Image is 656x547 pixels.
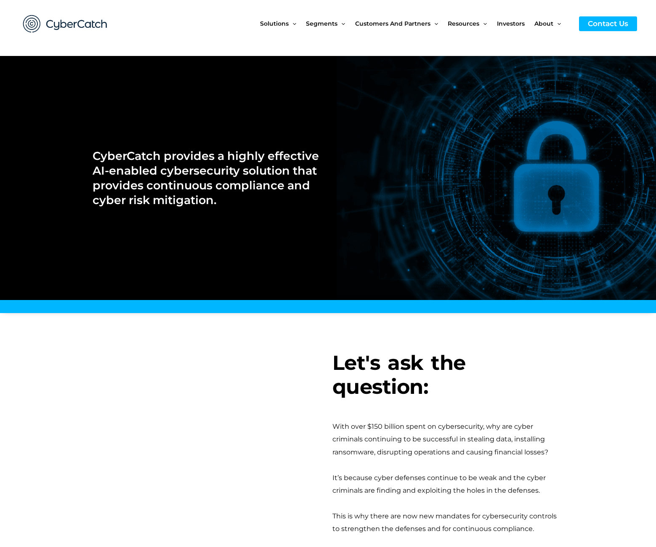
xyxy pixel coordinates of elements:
[332,351,564,399] h3: Let's ask the question:
[534,6,553,41] span: About
[337,6,345,41] span: Menu Toggle
[15,6,116,41] img: CyberCatch
[448,6,479,41] span: Resources
[332,510,564,536] div: This is why there are now new mandates for cybersecurity controls to strengthen the defenses and ...
[332,420,564,459] div: With over $150 billion spent on cybersecurity, why are cyber criminals continuing to be successfu...
[260,6,289,41] span: Solutions
[553,6,561,41] span: Menu Toggle
[289,6,296,41] span: Menu Toggle
[497,6,525,41] span: Investors
[497,6,534,41] a: Investors
[93,149,319,207] h2: CyberCatch provides a highly effective AI-enabled cybersecurity solution that provides continuous...
[479,6,487,41] span: Menu Toggle
[332,472,564,497] div: It’s because cyber defenses continue to be weak and the cyber criminals are finding and exploitin...
[579,16,637,31] a: Contact Us
[306,6,337,41] span: Segments
[430,6,438,41] span: Menu Toggle
[355,6,430,41] span: Customers and Partners
[260,6,571,41] nav: Site Navigation: New Main Menu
